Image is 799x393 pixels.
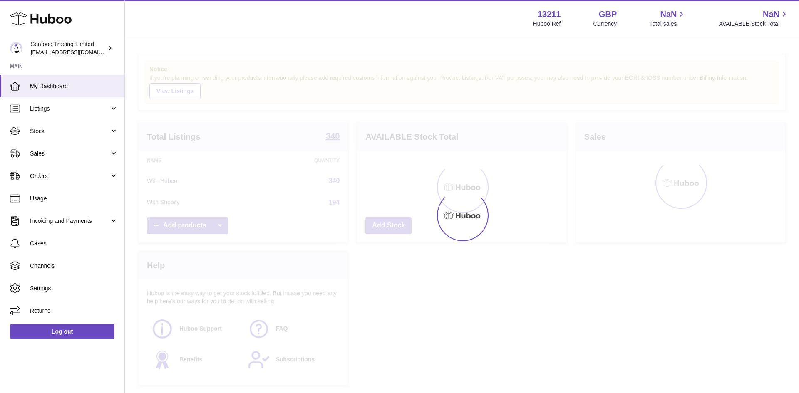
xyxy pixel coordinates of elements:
div: Huboo Ref [533,20,561,28]
span: Returns [30,307,118,315]
span: NaN [660,9,677,20]
span: Stock [30,127,109,135]
span: NaN [763,9,779,20]
a: Log out [10,324,114,339]
a: NaN AVAILABLE Stock Total [719,9,789,28]
span: Usage [30,195,118,203]
span: Orders [30,172,109,180]
strong: 13211 [538,9,561,20]
span: Invoicing and Payments [30,217,109,225]
span: Listings [30,105,109,113]
span: Settings [30,284,118,292]
div: Currency [593,20,617,28]
a: NaN Total sales [649,9,686,28]
span: Channels [30,262,118,270]
span: [EMAIL_ADDRESS][DOMAIN_NAME] [31,49,122,55]
span: AVAILABLE Stock Total [719,20,789,28]
strong: GBP [599,9,617,20]
span: My Dashboard [30,82,118,90]
span: Total sales [649,20,686,28]
img: internalAdmin-13211@internal.huboo.com [10,42,22,54]
span: Cases [30,240,118,247]
div: Seafood Trading Limited [31,40,106,56]
span: Sales [30,150,109,158]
